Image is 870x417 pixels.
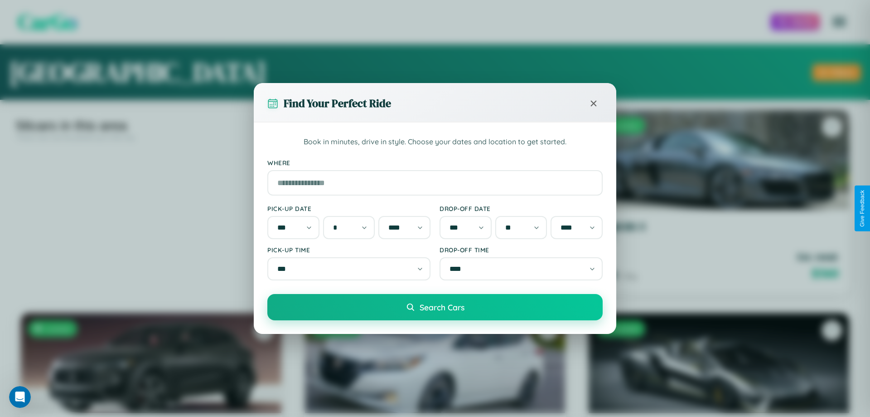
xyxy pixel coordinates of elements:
label: Pick-up Time [267,246,430,254]
button: Search Cars [267,294,603,320]
label: Drop-off Time [440,246,603,254]
span: Search Cars [420,302,464,312]
label: Pick-up Date [267,205,430,212]
p: Book in minutes, drive in style. Choose your dates and location to get started. [267,136,603,148]
label: Drop-off Date [440,205,603,212]
label: Where [267,159,603,167]
h3: Find Your Perfect Ride [284,96,391,111]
